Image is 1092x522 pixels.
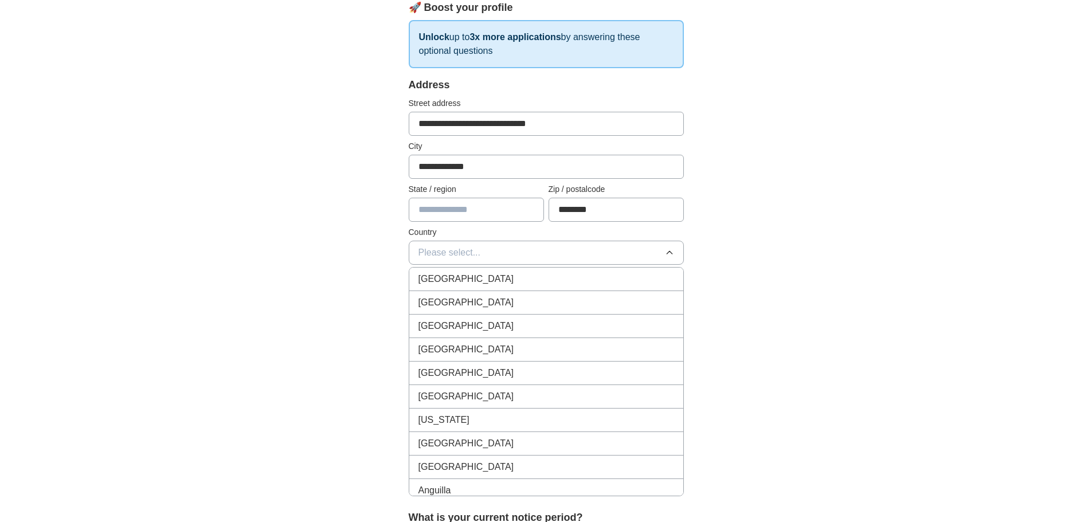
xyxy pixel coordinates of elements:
[418,460,514,474] span: [GEOGRAPHIC_DATA]
[418,484,451,497] span: Anguilla
[549,183,684,195] label: Zip / postalcode
[418,296,514,309] span: [GEOGRAPHIC_DATA]
[418,319,514,333] span: [GEOGRAPHIC_DATA]
[419,32,449,42] strong: Unlock
[409,241,684,265] button: Please select...
[409,77,684,93] div: Address
[409,97,684,109] label: Street address
[418,366,514,380] span: [GEOGRAPHIC_DATA]
[409,20,684,68] p: up to by answering these optional questions
[418,437,514,450] span: [GEOGRAPHIC_DATA]
[418,272,514,286] span: [GEOGRAPHIC_DATA]
[409,183,544,195] label: State / region
[409,140,684,152] label: City
[409,226,684,238] label: Country
[418,413,469,427] span: [US_STATE]
[469,32,561,42] strong: 3x more applications
[418,343,514,356] span: [GEOGRAPHIC_DATA]
[418,390,514,403] span: [GEOGRAPHIC_DATA]
[418,246,481,260] span: Please select...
